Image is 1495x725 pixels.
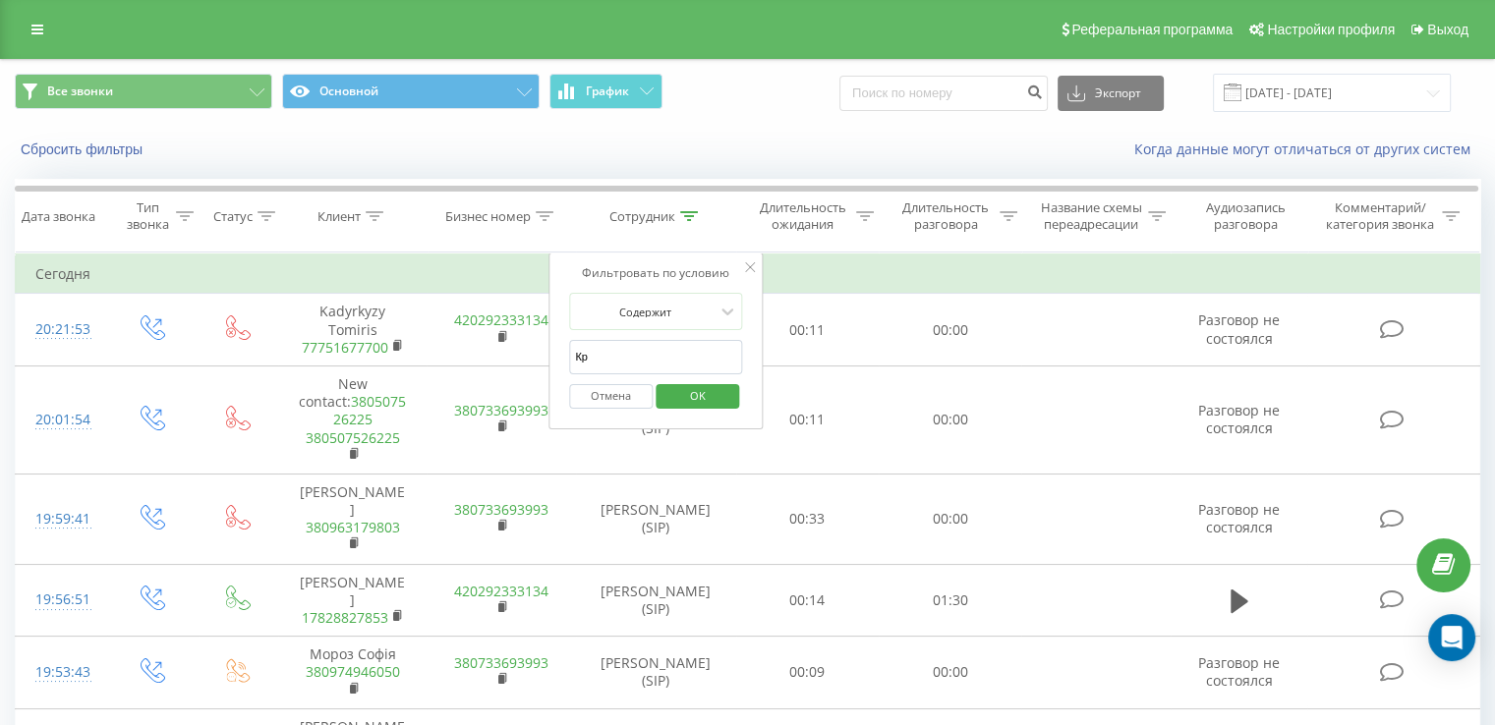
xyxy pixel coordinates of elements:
[569,340,742,374] input: Введите значение
[586,84,629,98] span: График
[879,294,1021,366] td: 00:00
[306,662,400,681] a: 380974946050
[22,208,95,225] div: Дата звонка
[736,564,879,637] td: 00:14
[317,208,361,225] div: Клиент
[609,208,675,225] div: Сотрудник
[278,365,427,474] td: New contact:
[124,199,170,233] div: Тип звонка
[1198,500,1280,536] span: Разговор не состоялся
[1198,653,1280,690] span: Разговор не состоялся
[454,500,548,519] a: 380733693993
[1058,76,1164,111] button: Экспорт
[1428,614,1475,661] div: Open Intercom Messenger
[736,637,879,709] td: 00:09
[576,564,736,637] td: [PERSON_NAME] (SIP)
[736,474,879,564] td: 00:33
[1267,22,1395,37] span: Настройки профиля
[736,365,879,474] td: 00:11
[569,384,653,409] button: Отмена
[35,500,87,538] div: 19:59:41
[306,428,400,447] a: 380507526225
[879,365,1021,474] td: 00:00
[549,74,662,109] button: График
[278,564,427,637] td: [PERSON_NAME]
[454,401,548,419] a: 380733693993
[278,637,427,709] td: Мороз Софія
[569,263,742,283] div: Фильтровать по условию
[754,199,852,233] div: Длительность ожидания
[16,254,1480,294] td: Сегодня
[333,392,407,428] a: 380507526225
[302,338,388,357] a: 77751677700
[1322,199,1437,233] div: Комментарий/категория звонка
[47,84,113,99] span: Все звонки
[1427,22,1468,37] span: Выход
[213,208,253,225] div: Статус
[15,74,272,109] button: Все звонки
[35,653,87,692] div: 19:53:43
[670,380,725,411] span: OK
[1198,401,1280,437] span: Разговор не состоялся
[35,401,87,439] div: 20:01:54
[839,76,1048,111] input: Поиск по номеру
[1071,22,1233,37] span: Реферальная программа
[282,74,540,109] button: Основной
[879,474,1021,564] td: 00:00
[879,637,1021,709] td: 00:00
[1198,310,1280,347] span: Разговор не состоялся
[302,608,388,627] a: 17828827853
[454,582,548,600] a: 420292333134
[306,518,400,536] a: 380963179803
[896,199,995,233] div: Длительность разговора
[278,474,427,564] td: [PERSON_NAME]
[576,637,736,709] td: [PERSON_NAME] (SIP)
[1134,139,1480,158] a: Когда данные могут отличаться от других систем
[445,208,531,225] div: Бизнес номер
[1040,199,1143,233] div: Название схемы переадресации
[35,581,87,619] div: 19:56:51
[35,310,87,349] div: 20:21:53
[1188,199,1303,233] div: Аудиозапись разговора
[278,294,427,366] td: Kadyrkyzy Tomiris
[656,384,739,409] button: OK
[15,140,152,158] button: Сбросить фильтры
[454,653,548,672] a: 380733693993
[576,474,736,564] td: [PERSON_NAME] (SIP)
[454,310,548,329] a: 420292333134
[736,294,879,366] td: 00:11
[879,564,1021,637] td: 01:30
